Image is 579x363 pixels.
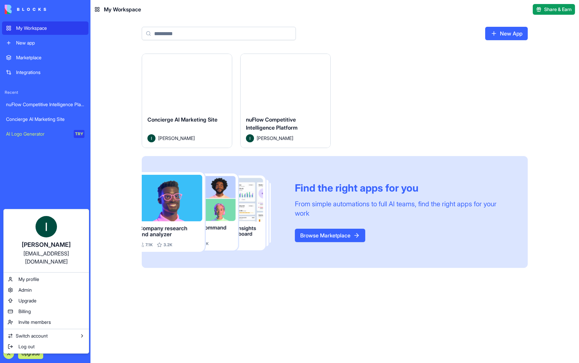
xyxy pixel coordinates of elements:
a: Invite members [5,317,87,328]
a: [PERSON_NAME][EMAIL_ADDRESS][DOMAIN_NAME] [5,211,87,271]
span: Switch account [16,333,48,339]
a: My profile [5,274,87,285]
span: Log out [18,343,35,350]
img: ACg8ocJV2uMIiKnsqtfIFcmlntBBTSD6Na7rqddrW4D6uKzvx_hEKw=s96-c [36,216,57,237]
div: [EMAIL_ADDRESS][DOMAIN_NAME] [10,249,82,266]
a: Admin [5,285,87,295]
span: Billing [18,308,31,315]
div: TRY [74,130,84,138]
span: Upgrade [18,297,37,304]
a: Billing [5,306,87,317]
span: My profile [18,276,39,283]
span: Recent [2,90,88,95]
a: Upgrade [5,295,87,306]
div: Concierge AI Marketing Site [6,116,84,123]
span: Admin [18,287,32,293]
div: [PERSON_NAME] [10,240,82,249]
div: nuFlow Competitive Intelligence Platform [6,101,84,108]
div: AI Logo Generator [6,131,69,137]
span: Invite members [18,319,51,325]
